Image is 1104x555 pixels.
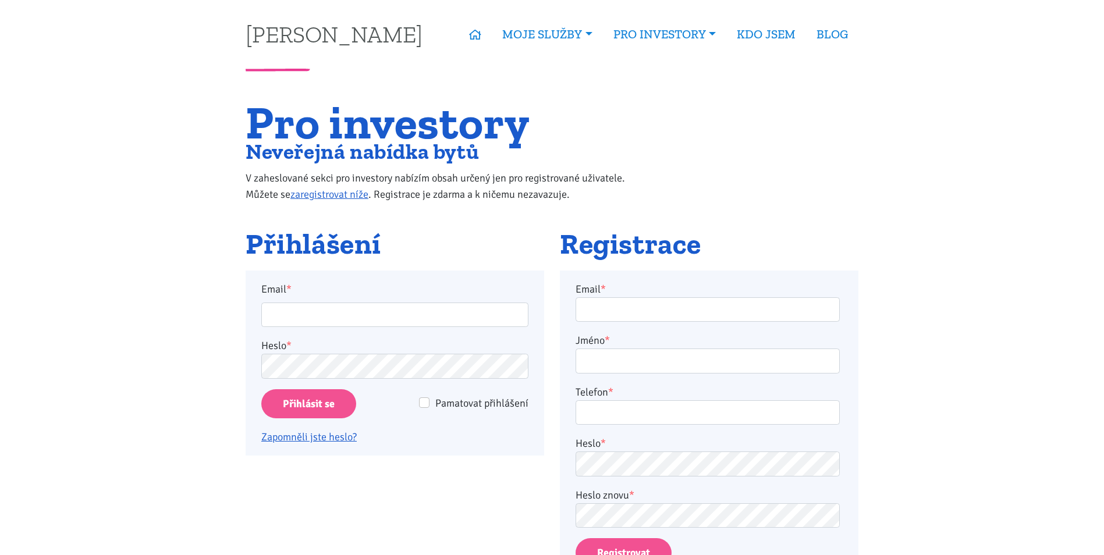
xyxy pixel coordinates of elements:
a: MOJE SLUŽBY [492,21,602,48]
a: KDO JSEM [726,21,806,48]
a: PRO INVESTORY [603,21,726,48]
p: V zaheslované sekci pro investory nabízím obsah určený jen pro registrované uživatele. Můžete se ... [246,170,649,202]
abbr: required [601,437,606,450]
input: Přihlásit se [261,389,356,419]
label: Heslo znovu [576,487,634,503]
abbr: required [629,489,634,501]
h2: Přihlášení [246,229,544,260]
a: [PERSON_NAME] [246,23,423,45]
a: zaregistrovat níže [290,188,368,201]
span: Pamatovat přihlášení [435,397,528,410]
h2: Registrace [560,229,858,260]
a: BLOG [806,21,858,48]
a: Zapomněli jste heslo? [261,431,357,443]
h2: Neveřejná nabídka bytů [246,142,649,161]
label: Email [576,281,606,297]
label: Telefon [576,384,613,400]
abbr: required [601,283,606,296]
abbr: required [605,334,610,347]
label: Heslo [576,435,606,451]
label: Jméno [576,332,610,348]
h1: Pro investory [246,103,649,142]
label: Heslo [261,337,292,354]
label: Email [254,281,537,297]
abbr: required [608,386,613,399]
